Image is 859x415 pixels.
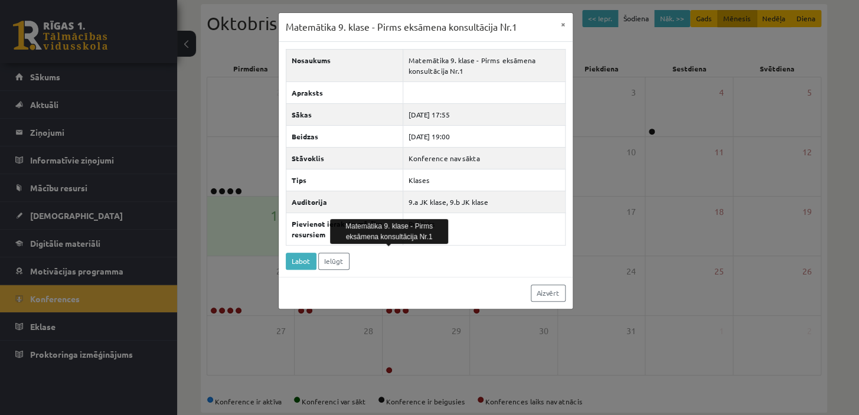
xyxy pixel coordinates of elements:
[403,49,565,81] td: Matemātika 9. klase - Pirms eksāmena konsultācija Nr.1
[403,213,565,245] td: Publisks
[531,285,566,302] a: Aizvērt
[403,169,565,191] td: Klases
[286,81,403,103] th: Apraksts
[330,219,448,244] div: Matemātika 9. klase - Pirms eksāmena konsultācija Nr.1
[286,253,316,270] a: Labot
[286,103,403,125] th: Sākas
[286,125,403,147] th: Beidzas
[554,13,573,35] button: ×
[286,191,403,213] th: Auditorija
[403,125,565,147] td: [DATE] 19:00
[286,147,403,169] th: Stāvoklis
[403,103,565,125] td: [DATE] 17:55
[286,213,403,245] th: Pievienot ierakstu mācību resursiem
[318,253,350,270] a: Ielūgt
[403,147,565,169] td: Konference nav sākta
[286,49,403,81] th: Nosaukums
[286,20,517,34] h3: Matemātika 9. klase - Pirms eksāmena konsultācija Nr.1
[403,191,565,213] td: 9.a JK klase, 9.b JK klase
[286,169,403,191] th: Tips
